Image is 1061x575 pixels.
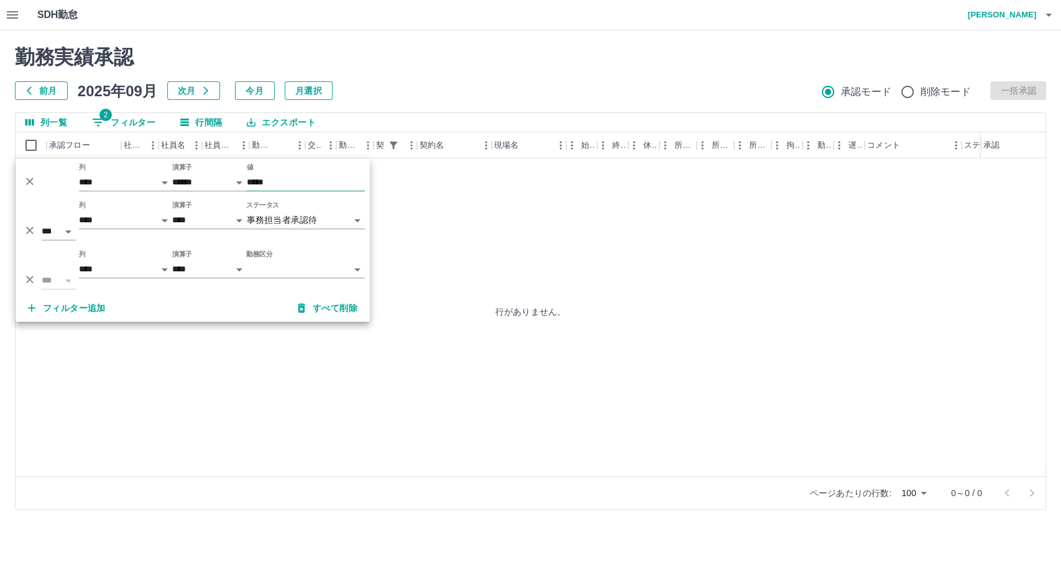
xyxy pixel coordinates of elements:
[246,250,272,259] label: 勤務区分
[82,113,165,132] button: フィルター表示
[417,132,492,158] div: 契約名
[172,201,192,210] label: 演算子
[492,132,566,158] div: 現場名
[187,136,206,155] button: メニュー
[15,45,1046,69] h2: 勤務実績承認
[234,136,253,155] button: メニュー
[643,132,657,158] div: 休憩
[121,132,158,158] div: 社員番号
[167,81,220,100] button: 次月
[867,132,900,158] div: コメント
[321,136,340,155] button: メニュー
[79,250,86,259] label: 列
[983,132,999,158] div: 承認
[21,270,39,289] button: 削除
[817,132,831,158] div: 勤務
[834,132,865,158] div: 遅刻等
[16,158,1045,464] div: 行がありません。
[21,221,39,240] button: 削除
[385,137,402,154] div: 1件のフィルターを適用中
[290,136,309,155] button: メニュー
[359,136,377,155] button: メニュー
[597,132,628,158] div: 終業
[252,132,273,158] div: 勤務日
[981,132,1045,158] div: 承認
[551,136,570,155] button: メニュー
[288,297,367,319] button: すべて削除
[734,132,771,158] div: 所定休憩
[235,81,275,100] button: 今月
[374,132,417,158] div: 契約コード
[15,81,68,100] button: 前月
[204,132,234,158] div: 社員区分
[749,132,769,158] div: 所定休憩
[841,84,891,99] span: 承認モード
[249,132,305,158] div: 勤務日
[712,132,732,158] div: 所定終業
[947,136,965,155] button: メニュー
[385,137,402,154] button: フィルター表示
[771,132,802,158] div: 拘束
[161,132,185,158] div: 社員名
[42,271,76,289] select: 論理演算子
[305,132,336,158] div: 交通費
[99,109,112,121] span: 2
[659,132,697,158] div: 所定開始
[79,201,86,210] label: 列
[42,222,76,240] select: 論理演算子
[420,132,444,158] div: 契約名
[786,132,800,158] div: 拘束
[21,172,39,191] button: 削除
[802,132,834,158] div: 勤務
[16,113,77,132] button: 列選択
[16,158,370,322] div: フィルター表示
[170,113,232,132] button: 行間隔
[47,132,121,158] div: 承認フロー
[951,487,982,499] p: 0～0 / 0
[172,250,192,259] label: 演算子
[581,132,595,158] div: 始業
[810,487,891,499] p: ページあたりの行数:
[566,132,597,158] div: 始業
[697,132,734,158] div: 所定終業
[247,163,254,172] label: 値
[674,132,694,158] div: 所定開始
[612,132,626,158] div: 終業
[144,136,162,155] button: メニュー
[494,132,518,158] div: 現場名
[18,297,116,319] button: フィルター追加
[285,81,333,100] button: 月選択
[246,201,279,210] label: ステータス
[921,84,971,99] span: 削除モード
[477,136,495,155] button: メニュー
[124,132,144,158] div: 社員番号
[49,132,90,158] div: 承認フロー
[402,136,421,155] button: メニュー
[79,163,86,172] label: 列
[172,163,192,172] label: 演算子
[158,132,202,158] div: 社員名
[865,132,962,158] div: コメント
[237,113,325,132] button: エクスポート
[339,132,359,158] div: 勤務区分
[247,211,365,229] div: 事務担当者承認待
[896,484,931,502] div: 100
[308,132,321,158] div: 交通費
[78,81,157,100] h5: 2025年09月
[336,132,374,158] div: 勤務区分
[273,137,290,154] button: ソート
[628,132,659,158] div: 休憩
[848,132,862,158] div: 遅刻等
[202,132,249,158] div: 社員区分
